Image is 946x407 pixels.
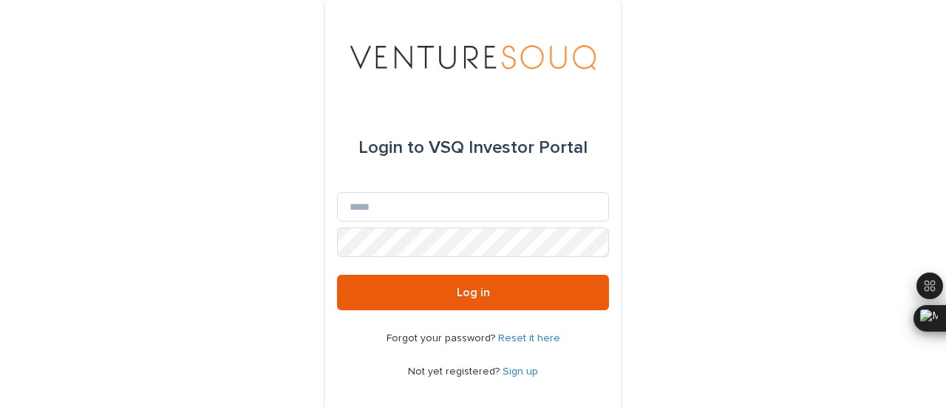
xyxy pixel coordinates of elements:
button: Log in [337,275,609,310]
span: Login to [358,139,424,157]
a: Reset it here [498,333,560,343]
img: 3elEJekzRomsFYAsX215 [350,35,595,80]
span: Log in [457,287,490,298]
span: Not yet registered? [408,366,503,377]
div: VSQ Investor Portal [358,127,588,168]
a: Sign up [503,366,538,377]
span: Forgot your password? [387,333,498,343]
